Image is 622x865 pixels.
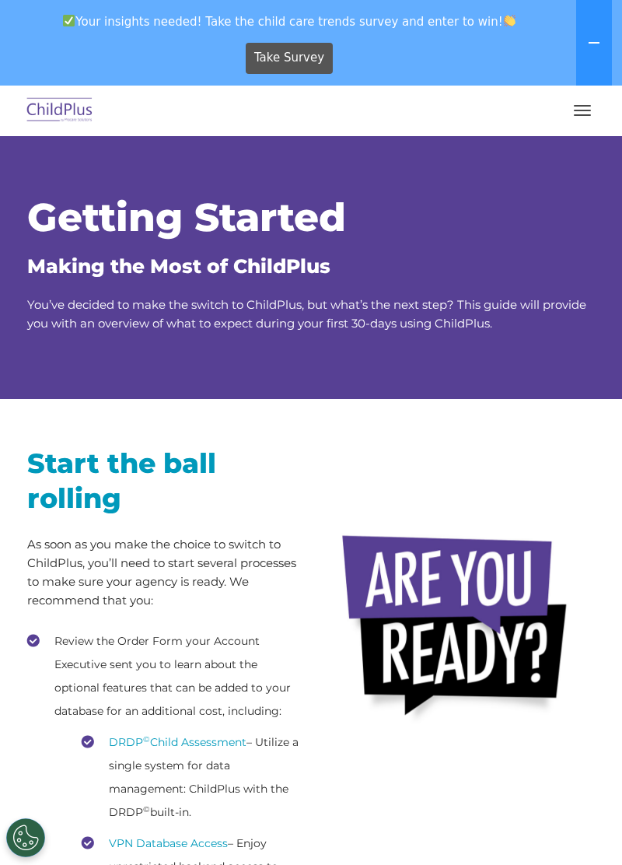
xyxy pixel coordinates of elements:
[504,15,515,26] img: 👏
[27,535,299,610] p: As soon as you make the choice to switch to ChildPlus, you’ll need to start several processes to ...
[23,93,96,129] img: ChildPlus by Procare Solutions
[109,836,228,850] a: VPN Database Access
[143,804,150,814] sup: ©
[367,697,622,865] iframe: Chat Widget
[334,524,583,734] img: areyouready
[109,735,246,749] a: DRDP©Child Assessment
[254,44,324,72] span: Take Survey
[143,734,150,744] sup: ©
[6,818,45,857] button: Cookies Settings
[246,43,334,74] a: Take Survey
[27,254,330,278] span: Making the Most of ChildPlus
[27,297,586,331] span: You’ve decided to make the switch to ChildPlus, but what’s the next step? This guide will provide...
[27,194,346,241] span: Getting Started
[82,730,299,824] li: – Utilize a single system for data management: ChildPlus with the DRDP built-in.
[63,15,75,26] img: ✅
[27,446,299,516] h2: Start the ball rolling
[6,6,573,37] span: Your insights needed! Take the child care trends survey and enter to win!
